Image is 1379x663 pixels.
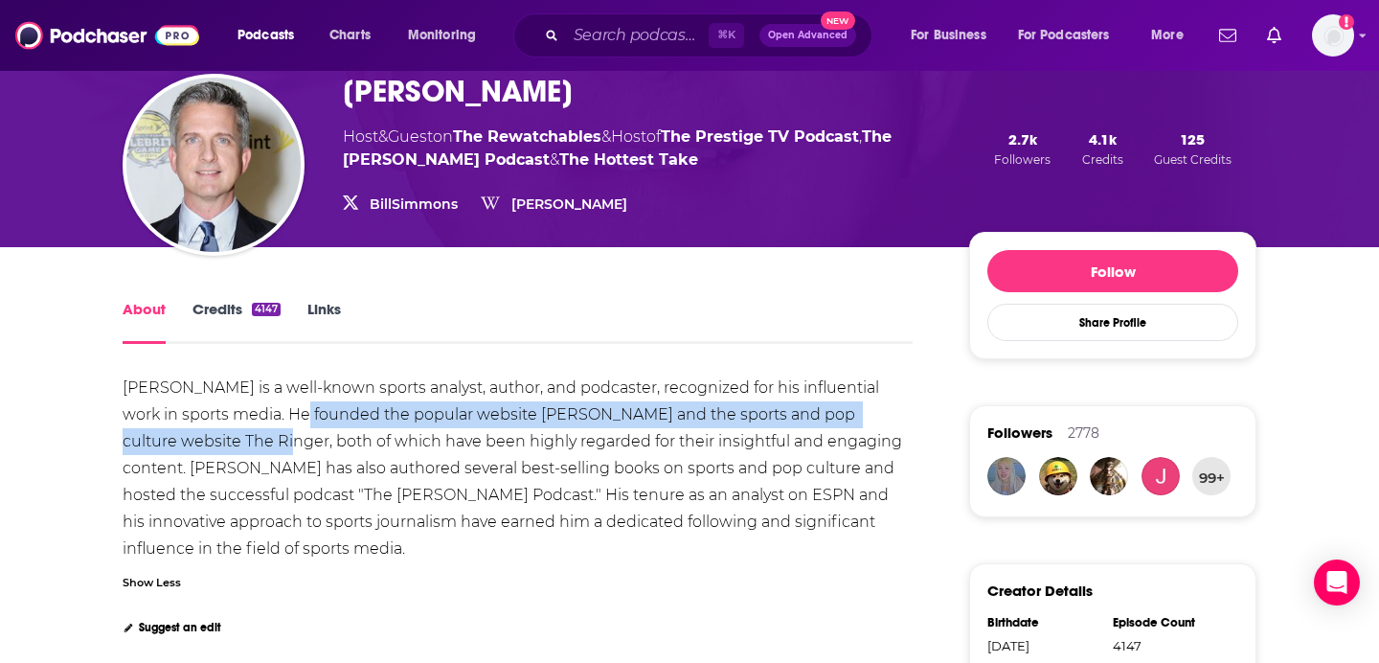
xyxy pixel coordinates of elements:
[433,127,601,146] span: on
[453,127,601,146] a: The Rewatchables
[987,423,1052,442] span: Followers
[566,20,709,51] input: Search podcasts, credits, & more...
[821,11,855,30] span: New
[1154,152,1232,167] span: Guest Credits
[307,300,341,344] a: Links
[768,31,848,40] span: Open Advanced
[1312,14,1354,57] img: User Profile
[1089,130,1117,149] span: 4.1k
[1142,457,1180,495] img: markettrol
[994,152,1051,167] span: Followers
[317,20,382,51] a: Charts
[601,127,611,146] span: &
[395,20,501,51] button: open menu
[661,127,859,146] a: The Prestige TV Podcast
[1259,19,1289,52] a: Show notifications dropdown
[550,150,559,169] span: &
[1006,20,1138,51] button: open menu
[1138,20,1208,51] button: open menu
[911,22,986,49] span: For Business
[15,17,199,54] img: Podchaser - Follow, Share and Rate Podcasts
[987,457,1026,495] img: eybiii
[1039,457,1077,495] img: Robbie123213
[1312,14,1354,57] span: Logged in as sashagoldin
[859,127,862,146] span: ,
[1090,457,1128,495] img: ccabebe_janine
[1192,457,1231,495] button: 99+
[646,127,859,146] span: of
[559,150,698,169] a: The Hottest Take
[511,195,627,213] a: [PERSON_NAME]
[1018,22,1110,49] span: For Podcasters
[192,300,281,344] a: Credits4147
[123,378,906,558] div: [PERSON_NAME] is a well-known sports analyst, author, and podcaster, recognized for his influenti...
[1339,14,1354,30] svg: Add a profile image
[531,13,891,57] div: Search podcasts, credits, & more...
[252,303,281,316] div: 4147
[408,22,476,49] span: Monitoring
[224,20,319,51] button: open menu
[237,22,294,49] span: Podcasts
[987,615,1100,630] div: Birthdate
[988,129,1056,168] button: 2.7kFollowers
[987,582,1093,600] h3: Creator Details
[611,127,646,146] span: Host
[987,250,1238,292] button: Follow
[1312,14,1354,57] button: Show profile menu
[759,24,856,47] button: Open AdvancedNew
[1314,560,1360,606] div: Open Intercom Messenger
[709,23,744,48] span: ⌘ K
[329,22,371,49] span: Charts
[343,73,573,110] h1: [PERSON_NAME]
[1068,424,1099,442] div: 2778
[388,127,433,146] span: Guest
[1076,129,1129,168] button: 4.1kCredits
[987,638,1100,653] div: [DATE]
[123,621,221,634] a: Suggest an edit
[1113,615,1226,630] div: Episode Count
[1113,638,1226,653] div: 4147
[123,300,166,344] a: About
[1180,130,1205,149] span: 125
[343,127,378,146] span: Host
[126,78,301,252] img: Bill Simmons
[1082,152,1123,167] span: Credits
[987,304,1238,341] button: Share Profile
[897,20,1010,51] button: open menu
[1008,130,1037,149] span: 2.7k
[370,195,458,213] a: BillSimmons
[1211,19,1244,52] a: Show notifications dropdown
[1148,129,1237,168] button: 125Guest Credits
[1151,22,1184,49] span: More
[378,127,388,146] span: &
